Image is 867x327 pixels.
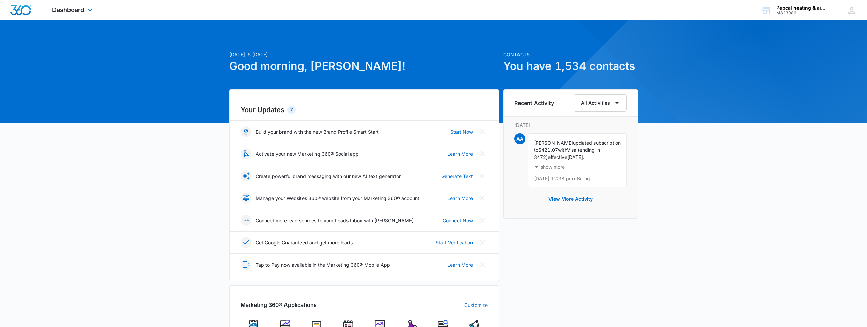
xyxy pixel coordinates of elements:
[256,173,401,180] p: Create powerful brand messaging with our new AI text generator
[503,58,638,74] h1: You have 1,534 contacts
[477,259,488,270] button: Close
[256,128,379,135] p: Build your brand with the new Brand Profile Smart Start
[567,154,584,160] span: [DATE].
[541,165,565,169] p: show more
[441,173,473,180] a: Generate Text
[464,301,488,309] a: Customize
[514,99,554,107] h6: Recent Activity
[534,147,600,160] span: Visa (ending in 3472)
[287,106,296,114] div: 7
[558,147,567,153] span: with
[447,150,473,158] a: Learn More
[776,11,826,15] div: account id
[542,191,600,207] button: View More Activity
[256,261,390,268] p: Tap to Pay now available in the Marketing 360® Mobile App
[477,215,488,226] button: Close
[534,176,621,181] p: [DATE] 12:38 pm • Billing
[447,261,473,268] a: Learn More
[450,128,473,135] a: Start Now
[241,301,317,309] h2: Marketing 360® Applications
[256,217,414,224] p: Connect more lead sources to your Leads Inbox with [PERSON_NAME]
[436,239,473,246] a: Start Verification
[477,148,488,159] button: Close
[548,154,567,160] span: effective
[776,5,826,11] div: account name
[574,94,627,112] button: All Activities
[229,51,499,58] p: [DATE] is [DATE]
[256,195,419,202] p: Manage your Websites 360® website from your Marketing 360® account
[229,58,499,74] h1: Good morning, [PERSON_NAME]!
[477,237,488,248] button: Close
[503,51,638,58] p: Contacts
[52,6,84,13] span: Dashboard
[477,193,488,204] button: Close
[534,140,573,146] span: [PERSON_NAME]
[538,147,558,153] span: $421.07
[241,105,488,115] h2: Your Updates
[534,161,565,174] button: show more
[477,170,488,181] button: Close
[514,133,525,144] span: AA
[256,150,359,158] p: Activate your new Marketing 360® Social app
[447,195,473,202] a: Learn More
[477,126,488,137] button: Close
[534,140,621,153] span: updated subscription to
[443,217,473,224] a: Connect Now
[514,121,627,129] p: [DATE]
[256,239,353,246] p: Get Google Guaranteed and get more leads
